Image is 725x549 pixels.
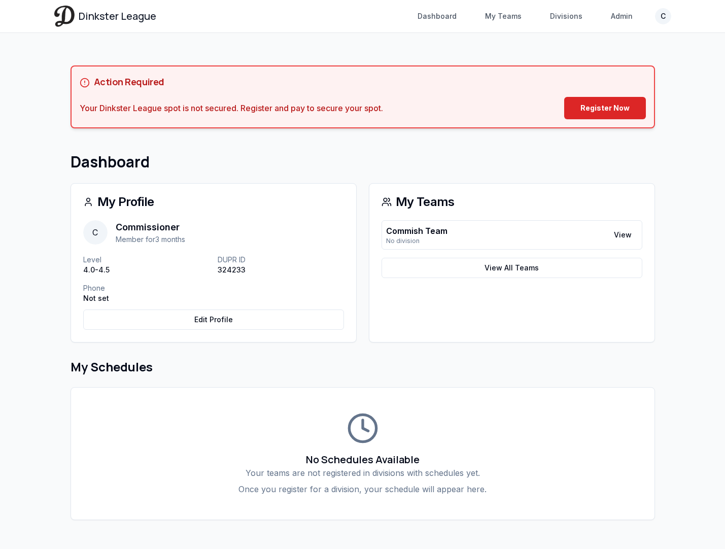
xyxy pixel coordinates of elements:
p: Level [83,255,210,265]
div: My Teams [382,196,642,208]
a: Register Now [564,97,646,119]
h2: My Schedules [71,359,655,375]
p: 4.0-4.5 [83,265,210,275]
a: Dinkster League [54,6,156,26]
a: Divisions [544,7,589,25]
p: Once you register for a division, your schedule will appear here. [83,483,642,495]
a: Dashboard [411,7,463,25]
p: Commish Team [386,225,447,237]
p: No division [386,237,447,245]
p: Commissioner [116,220,185,234]
a: View All Teams [382,258,642,278]
iframe: chat widget [677,503,710,534]
p: Not set [83,293,210,303]
p: DUPR ID [218,255,344,265]
a: Edit Profile [83,310,344,330]
div: Your Dinkster League spot is not secured. Register and pay to secure your spot. [80,102,383,114]
a: View [608,226,638,244]
div: My Profile [83,196,344,208]
a: My Teams [479,7,528,25]
h1: Dashboard [71,153,655,171]
span: C [83,220,108,245]
button: C [655,8,671,24]
img: Dinkster [54,6,75,26]
h5: Action Required [94,75,164,89]
p: Your teams are not registered in divisions with schedules yet. [83,467,642,479]
p: Member for 3 months [116,234,185,245]
span: Dinkster League [79,9,156,23]
p: 324233 [218,265,344,275]
p: Phone [83,283,210,293]
a: Admin [605,7,639,25]
h3: No Schedules Available [83,453,642,467]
